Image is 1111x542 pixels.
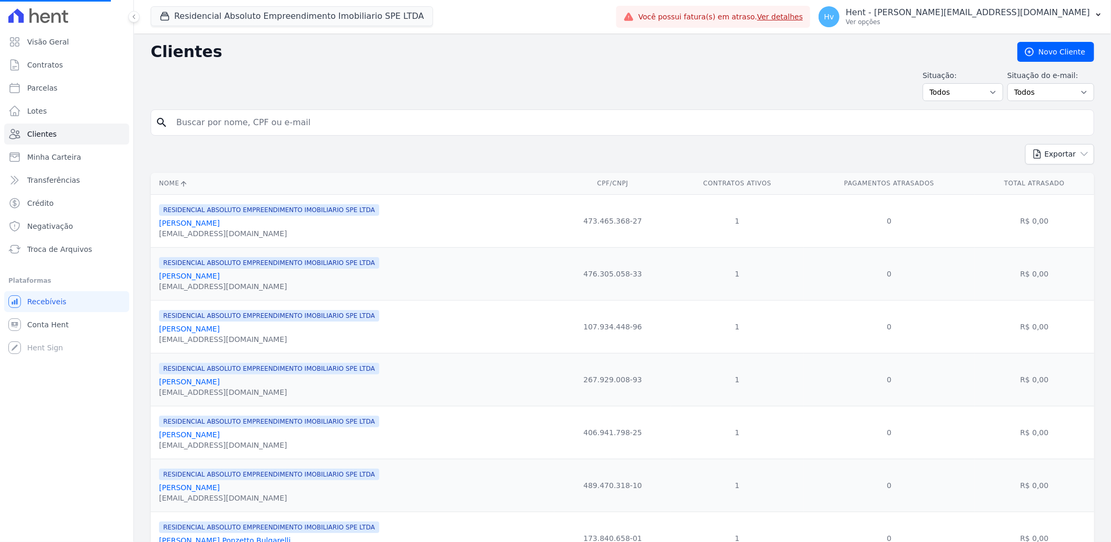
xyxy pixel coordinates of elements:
[151,6,433,26] button: Residencial Absoluto Empreendimento Imobiliario SPE LTDA
[638,12,803,23] span: Você possui fatura(s) em atraso.
[159,430,220,439] a: [PERSON_NAME]
[27,152,81,162] span: Minha Carteira
[159,334,379,345] div: [EMAIL_ADDRESS][DOMAIN_NAME]
[151,173,554,194] th: Nome
[4,239,129,260] a: Troca de Arquivos
[27,106,47,116] span: Lotes
[159,272,220,280] a: [PERSON_NAME]
[804,459,975,512] td: 0
[671,406,804,459] td: 1
[159,325,220,333] a: [PERSON_NAME]
[824,13,834,20] span: Hv
[159,281,379,292] div: [EMAIL_ADDRESS][DOMAIN_NAME]
[974,300,1094,353] td: R$ 0,00
[974,247,1094,300] td: R$ 0,00
[554,173,671,194] th: CPF/CNPJ
[159,257,379,269] span: RESIDENCIAL ABSOLUTO EMPREENDIMENTO IMOBILIARIO SPE LTDA
[671,194,804,247] td: 1
[4,291,129,312] a: Recebíveis
[159,522,379,533] span: RESIDENCIAL ABSOLUTO EMPREENDIMENTO IMOBILIARIO SPE LTDA
[151,42,1001,61] h2: Clientes
[27,175,80,185] span: Transferências
[804,247,975,300] td: 0
[554,247,671,300] td: 476.305.058-33
[4,216,129,237] a: Negativação
[671,353,804,406] td: 1
[155,116,168,129] i: search
[4,314,129,335] a: Conta Hent
[159,469,379,480] span: RESIDENCIAL ABSOLUTO EMPREENDIMENTO IMOBILIARIO SPE LTDA
[554,406,671,459] td: 406.941.798-25
[8,274,125,287] div: Plataformas
[671,459,804,512] td: 1
[923,70,1003,81] label: Situação:
[159,440,379,450] div: [EMAIL_ADDRESS][DOMAIN_NAME]
[159,204,379,216] span: RESIDENCIAL ABSOLUTO EMPREENDIMENTO IMOBILIARIO SPE LTDA
[974,406,1094,459] td: R$ 0,00
[4,101,129,121] a: Lotes
[671,300,804,353] td: 1
[846,18,1090,26] p: Ver opções
[804,406,975,459] td: 0
[846,7,1090,18] p: Hent - [PERSON_NAME][EMAIL_ADDRESS][DOMAIN_NAME]
[804,353,975,406] td: 0
[159,363,379,374] span: RESIDENCIAL ABSOLUTO EMPREENDIMENTO IMOBILIARIO SPE LTDA
[159,228,379,239] div: [EMAIL_ADDRESS][DOMAIN_NAME]
[4,124,129,145] a: Clientes
[810,2,1111,31] button: Hv Hent - [PERSON_NAME][EMAIL_ADDRESS][DOMAIN_NAME] Ver opções
[757,13,803,21] a: Ver detalhes
[4,78,129,98] a: Parcelas
[27,319,69,330] span: Conta Hent
[4,54,129,75] a: Contratos
[4,193,129,214] a: Crédito
[27,129,56,139] span: Clientes
[27,37,69,47] span: Visão Geral
[974,353,1094,406] td: R$ 0,00
[159,310,379,322] span: RESIDENCIAL ABSOLUTO EMPREENDIMENTO IMOBILIARIO SPE LTDA
[554,353,671,406] td: 267.929.008-93
[159,483,220,492] a: [PERSON_NAME]
[554,300,671,353] td: 107.934.448-96
[4,147,129,168] a: Minha Carteira
[27,221,73,231] span: Negativação
[804,173,975,194] th: Pagamentos Atrasados
[974,194,1094,247] td: R$ 0,00
[27,296,66,307] span: Recebíveis
[1017,42,1094,62] a: Novo Cliente
[554,194,671,247] td: 473.465.368-27
[671,173,804,194] th: Contratos Ativos
[27,244,92,255] span: Troca de Arquivos
[974,173,1094,194] th: Total Atrasado
[27,60,63,70] span: Contratos
[974,459,1094,512] td: R$ 0,00
[671,247,804,300] td: 1
[170,112,1090,133] input: Buscar por nome, CPF ou e-mail
[804,194,975,247] td: 0
[159,493,379,503] div: [EMAIL_ADDRESS][DOMAIN_NAME]
[554,459,671,512] td: 489.470.318-10
[159,219,220,227] a: [PERSON_NAME]
[159,378,220,386] a: [PERSON_NAME]
[27,198,54,208] span: Crédito
[4,170,129,191] a: Transferências
[27,83,58,93] span: Parcelas
[4,31,129,52] a: Visão Geral
[1007,70,1094,81] label: Situação do e-mail:
[159,387,379,397] div: [EMAIL_ADDRESS][DOMAIN_NAME]
[1025,144,1094,164] button: Exportar
[804,300,975,353] td: 0
[159,416,379,427] span: RESIDENCIAL ABSOLUTO EMPREENDIMENTO IMOBILIARIO SPE LTDA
